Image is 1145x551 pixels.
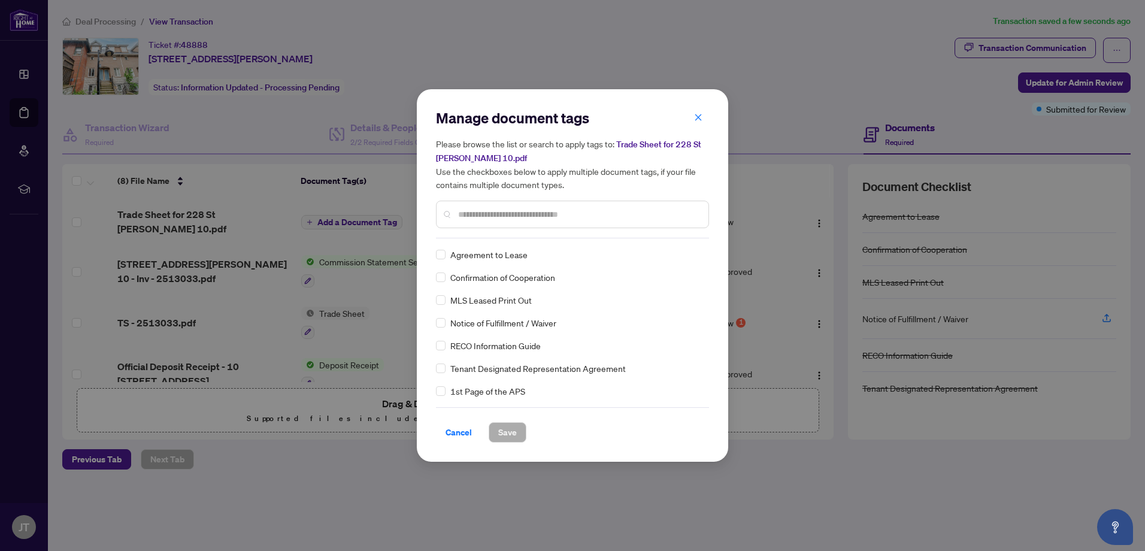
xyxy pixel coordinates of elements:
h2: Manage document tags [436,108,709,128]
span: RECO Information Guide [450,339,541,352]
span: Cancel [446,423,472,442]
h5: Please browse the list or search to apply tags to: Use the checkboxes below to apply multiple doc... [436,137,709,191]
span: close [694,113,702,122]
span: Tenant Designated Representation Agreement [450,362,626,375]
span: Notice of Fulfillment / Waiver [450,316,556,329]
button: Save [489,422,526,443]
span: Confirmation of Cooperation [450,271,555,284]
button: Open asap [1097,509,1133,545]
span: Agreement to Lease [450,248,528,261]
span: MLS Leased Print Out [450,293,532,307]
button: Cancel [436,422,481,443]
span: 1st Page of the APS [450,385,525,398]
